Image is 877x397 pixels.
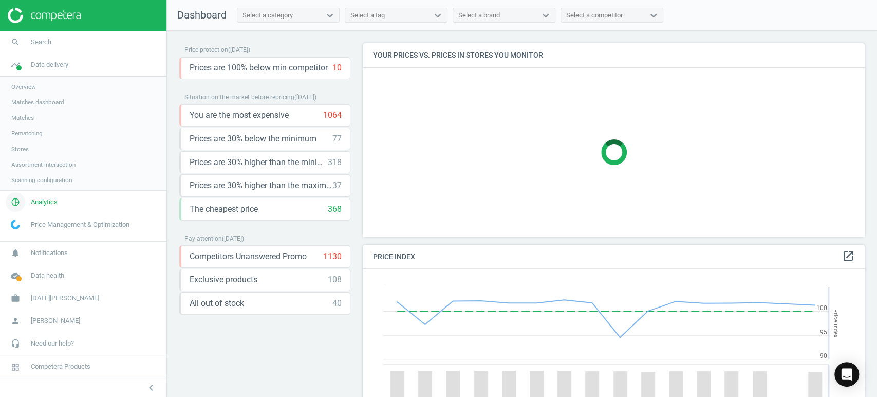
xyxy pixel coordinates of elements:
span: Data health [31,271,64,280]
span: Notifications [31,248,68,258]
div: 10 [332,62,342,74]
text: 90 [820,352,827,359]
i: person [6,311,25,331]
span: Analytics [31,197,58,207]
div: 40 [332,298,342,309]
span: Dashboard [177,9,227,21]
div: Select a brand [458,11,500,20]
span: Prices are 30% higher than the minimum [190,157,328,168]
i: timeline [6,55,25,75]
img: wGWNvw8QSZomAAAAABJRU5ErkJggg== [11,220,20,229]
span: Prices are 100% below min competitor [190,62,328,74]
span: Matches [11,114,34,122]
span: Assortment intersection [11,160,76,169]
div: 37 [332,180,342,191]
div: Select a competitor [566,11,623,20]
div: Select a tag [350,11,385,20]
span: Overview [11,83,36,91]
span: Situation on the market before repricing [184,94,294,101]
span: Prices are 30% higher than the maximal [190,180,332,191]
div: 368 [328,204,342,215]
span: Competitors Unanswered Promo [190,251,307,262]
i: open_in_new [842,250,854,262]
h4: Your prices vs. prices in stores you monitor [363,43,865,67]
tspan: Price Index [832,309,839,337]
div: 318 [328,157,342,168]
i: cloud_done [6,266,25,285]
span: Matches dashboard [11,98,64,106]
div: 108 [328,274,342,285]
i: work [6,288,25,308]
span: [DATE][PERSON_NAME] [31,294,99,303]
span: The cheapest price [190,204,258,215]
span: You are the most expensive [190,110,289,121]
text: 100 [816,304,827,312]
span: ( [DATE] ) [228,46,250,53]
i: pie_chart_outlined [6,192,25,212]
span: Exclusive products [190,274,257,285]
span: Prices are 30% below the minimum [190,133,316,145]
img: ajHJNr6hYgQAAAAASUVORK5CYII= [8,8,81,23]
span: Data delivery [31,60,68,69]
span: Scanning configuration [11,176,72,184]
span: Search [31,38,51,47]
span: All out of stock [190,298,244,309]
text: 95 [820,329,827,336]
div: Select a category [242,11,293,20]
span: Stores [11,145,29,153]
span: Price protection [184,46,228,53]
button: chevron_left [138,381,164,394]
i: search [6,32,25,52]
i: chevron_left [145,382,157,394]
span: ( [DATE] ) [222,235,244,242]
div: 1064 [323,110,342,121]
span: [PERSON_NAME] [31,316,80,326]
div: 1130 [323,251,342,262]
i: headset_mic [6,334,25,353]
a: open_in_new [842,250,854,263]
span: Need our help? [31,339,74,348]
span: Rematching [11,129,43,137]
h4: Price Index [363,245,865,269]
span: Price Management & Optimization [31,220,129,229]
span: Pay attention [184,235,222,242]
span: ( [DATE] ) [294,94,316,101]
i: notifications [6,243,25,263]
div: Open Intercom Messenger [834,362,859,387]
span: Competera Products [31,362,90,371]
div: 77 [332,133,342,145]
